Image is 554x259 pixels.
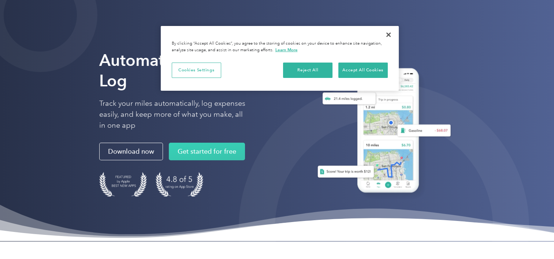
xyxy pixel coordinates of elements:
[161,26,399,91] div: Privacy
[275,47,298,52] a: More information about your privacy, opens in a new tab
[99,143,163,160] a: Download now
[99,98,246,131] p: Track your miles automatically, log expenses easily, and keep more of what you make, all in one app
[99,172,147,196] img: Badge for Featured by Apple Best New Apps
[161,26,399,91] div: Cookie banner
[172,41,388,53] div: By clicking “Accept All Cookies”, you agree to the storing of cookies on your device to enhance s...
[283,63,332,78] button: Reject All
[172,63,221,78] button: Cookies Settings
[156,172,203,196] img: 4.9 out of 5 stars on the app store
[380,27,397,43] button: Close
[169,143,245,160] a: Get started for free
[99,50,275,90] strong: Automate Your Mileage Log
[338,63,388,78] button: Accept All Cookies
